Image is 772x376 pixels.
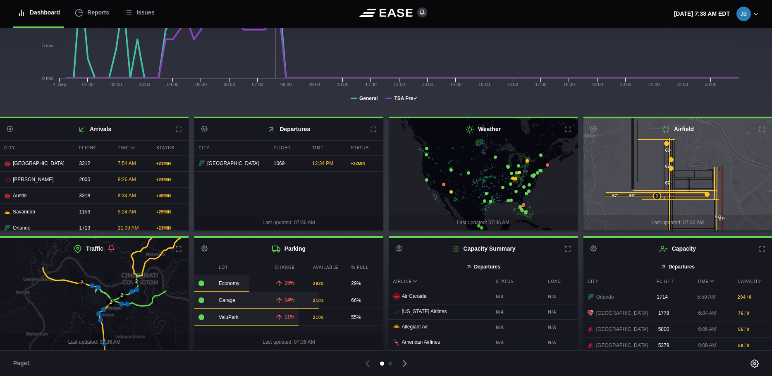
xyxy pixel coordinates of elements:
[563,82,575,87] text: 18:00
[738,310,743,316] b: 76
[82,82,94,87] text: 01:00
[676,82,688,87] text: 22:00
[118,177,136,182] span: 8:26 AM
[747,293,748,301] span: /
[402,293,427,299] span: Air Canada
[654,338,692,353] div: 5379
[583,118,772,140] h2: Airfield
[583,260,772,274] button: Departures
[13,160,65,167] span: [GEOGRAPHIC_DATA]
[118,160,136,166] span: 7:54 AM
[548,324,574,330] b: N/A
[744,342,746,349] span: /
[347,260,383,275] div: % Full
[544,274,578,289] div: Load
[653,192,661,200] div: 2
[351,314,379,321] div: 55%
[596,342,648,349] span: [GEOGRAPHIC_DATA]
[698,342,716,348] span: 6:09 AM
[620,82,631,87] text: 20:00
[219,314,239,320] span: ValuPark
[496,324,538,330] b: N/A
[118,225,139,231] span: 11:09 AM
[738,342,743,349] b: 58
[596,326,648,333] span: [GEOGRAPHIC_DATA]
[284,280,294,286] span: 15%
[422,82,433,87] text: 13:00
[734,274,772,289] div: Capacity
[313,297,324,304] b: 2103
[738,294,746,300] b: 204
[224,82,235,87] text: 06:00
[347,141,383,155] div: Status
[156,209,184,215] div: + 25 MIN
[196,82,207,87] text: 05:00
[351,160,379,167] div: + 22 MIN
[389,215,578,230] div: Last updated: 07:36 AM
[652,274,691,289] div: Flight
[13,224,31,232] span: Orlando
[548,340,574,346] b: N/A
[270,156,306,171] div: 1069
[747,342,750,349] b: 0
[78,279,86,287] div: 2
[75,172,112,187] div: 2000
[736,7,751,21] img: 74ad5be311c8ae5b007de99f4e979312
[114,141,150,155] div: Time
[652,289,691,305] div: 1714
[478,82,490,87] text: 15:00
[394,82,405,87] text: 12:00
[118,209,136,215] span: 9:24 AM
[548,294,574,300] b: N/A
[698,310,716,316] span: 6:04 AM
[110,82,122,87] text: 02:00
[654,305,692,321] div: 1778
[156,177,184,183] div: + 24 MIN
[280,82,292,87] text: 08:00
[389,274,490,289] div: Airline
[207,160,259,167] span: [GEOGRAPHIC_DATA]
[492,274,542,289] div: Status
[194,141,268,155] div: City
[252,82,263,87] text: 07:00
[284,314,294,320] span: 11%
[42,76,53,81] tspan: 0 min
[75,141,112,155] div: Flight
[194,238,383,260] h2: Parking
[139,82,151,87] text: 03:00
[156,160,184,167] div: + 21 MIN
[693,274,731,289] div: Time
[42,43,53,48] tspan: 3 min
[389,238,578,260] h2: Capacity Summary
[270,141,306,155] div: Flight
[53,82,66,87] tspan: 4. Sep
[308,141,344,155] div: Time
[13,176,54,183] span: [PERSON_NAME]
[313,314,324,321] b: 2106
[496,340,538,346] b: N/A
[219,280,239,286] span: Economy
[747,310,750,316] b: 0
[394,96,417,101] tspan: TSA Pre✓
[548,309,574,315] b: N/A
[749,294,752,300] b: 0
[337,82,349,87] text: 10:00
[654,321,692,337] div: 5800
[118,291,126,299] div: 2
[705,82,717,87] text: 23:00
[592,82,603,87] text: 19:00
[194,215,383,230] div: Last updated: 07:36 AM
[698,326,716,332] span: 6:06 AM
[152,141,189,155] div: Status
[389,118,578,140] h2: Weather
[13,208,35,216] span: Savannah
[535,82,547,87] text: 17:00
[132,278,141,286] div: 2
[596,309,648,317] span: [GEOGRAPHIC_DATA]
[215,260,269,275] div: Lot
[313,280,324,287] b: 2928
[359,96,378,101] tspan: General
[583,215,772,230] div: Last updated: 07:36 AM
[648,82,660,87] text: 21:00
[402,324,428,330] span: Allegiant Air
